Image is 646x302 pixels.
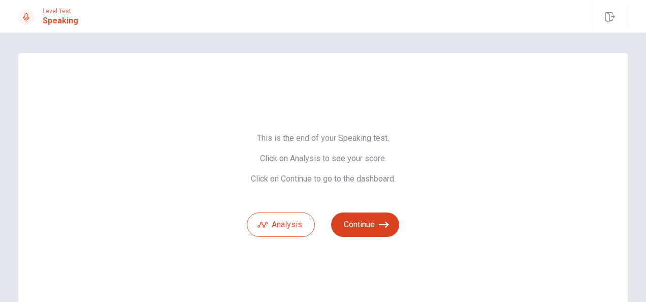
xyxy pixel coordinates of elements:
button: Continue [331,213,399,237]
span: Level Test [43,8,78,15]
h1: Speaking [43,15,78,27]
span: This is the end of your Speaking test. Click on Analysis to see your score. Click on Continue to ... [247,133,399,184]
button: Analysis [247,213,315,237]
